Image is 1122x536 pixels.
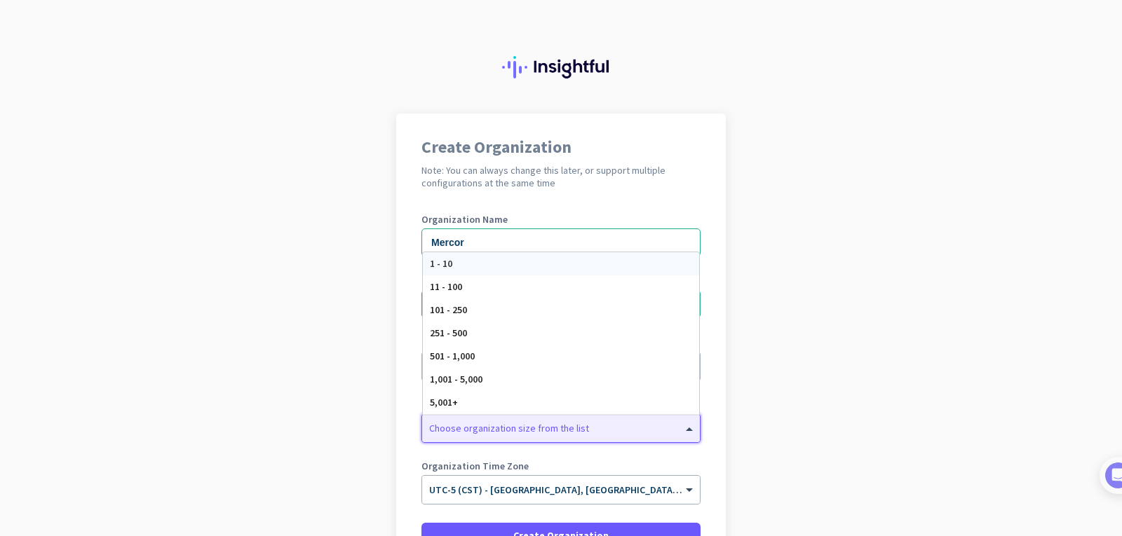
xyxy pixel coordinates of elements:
h1: Create Organization [421,139,701,156]
span: 501 - 1,000 [430,350,475,362]
img: Insightful [502,56,620,78]
input: What is the name of your organization? [421,228,701,256]
span: 251 - 500 [430,327,467,339]
label: Organization Name [421,214,701,224]
span: 101 - 250 [430,303,467,316]
span: 11 - 100 [430,280,462,293]
span: 5,001+ [430,396,458,408]
label: Phone Number [421,276,701,286]
label: Organization Size (Optional) [421,399,701,409]
input: 201-555-0123 [421,290,701,318]
span: 1 - 10 [430,257,452,270]
label: Organization Time Zone [421,461,701,471]
span: 1,001 - 5,000 [430,373,482,385]
div: Options List [423,252,699,414]
h2: Note: You can always change this later, or support multiple configurations at the same time [421,164,701,189]
label: Organization language [421,338,524,348]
